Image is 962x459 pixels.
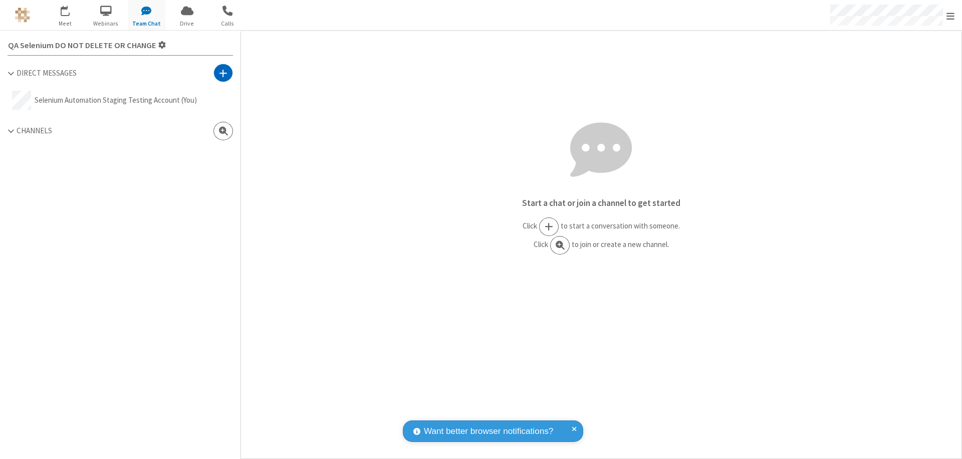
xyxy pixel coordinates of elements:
span: Team Chat [128,19,165,28]
span: Channels [17,126,52,135]
span: QA Selenium DO NOT DELETE OR CHANGE [8,41,156,50]
span: Want better browser notifications? [424,425,553,438]
span: Webinars [87,19,125,28]
button: Settings [4,35,170,55]
img: QA Selenium DO NOT DELETE OR CHANGE [15,8,30,23]
span: Meet [47,19,84,28]
span: Drive [168,19,206,28]
span: Direct Messages [17,68,77,78]
div: 1 [68,6,74,13]
p: Click to start a conversation with someone. Click to join or create a new channel. [241,217,961,255]
span: Calls [209,19,247,28]
p: Start a chat or join a channel to get started [241,197,961,210]
button: Selenium Automation Staging Testing Account (You) [8,86,233,114]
